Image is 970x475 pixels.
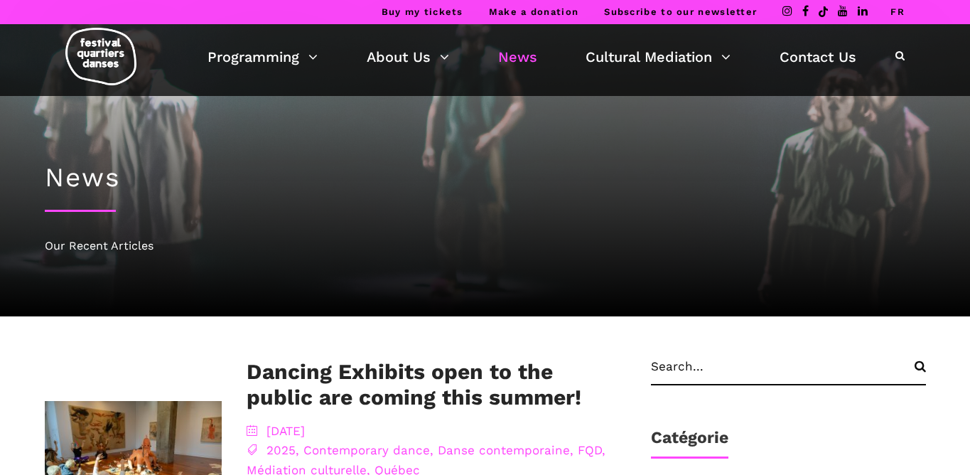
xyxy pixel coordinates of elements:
h1: Catégorie [651,428,728,459]
a: Cultural Mediation [586,45,731,69]
a: News [498,45,537,69]
h1: News [45,162,926,193]
span: , [570,443,573,457]
span: , [602,443,605,457]
input: Search... [651,359,926,385]
a: [DATE] [266,424,305,438]
a: Contact Us [780,45,856,69]
a: Danse contemporaine [438,443,570,457]
span: , [296,443,299,457]
a: FR [890,6,905,17]
a: About Us [367,45,449,69]
a: Make a donation [489,6,579,17]
a: 2025 [266,443,296,457]
a: Dancing Exhibits open to the public are coming this summer! [247,359,581,410]
img: logo-fqd-med [65,28,136,85]
a: Subscribe to our newsletter [604,6,757,17]
a: Buy my tickets [382,6,463,17]
a: Programming [208,45,318,69]
span: , [430,443,433,457]
a: FQD [578,443,602,457]
a: Contemporary dance [303,443,430,457]
div: Our Recent Articles [45,237,926,255]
